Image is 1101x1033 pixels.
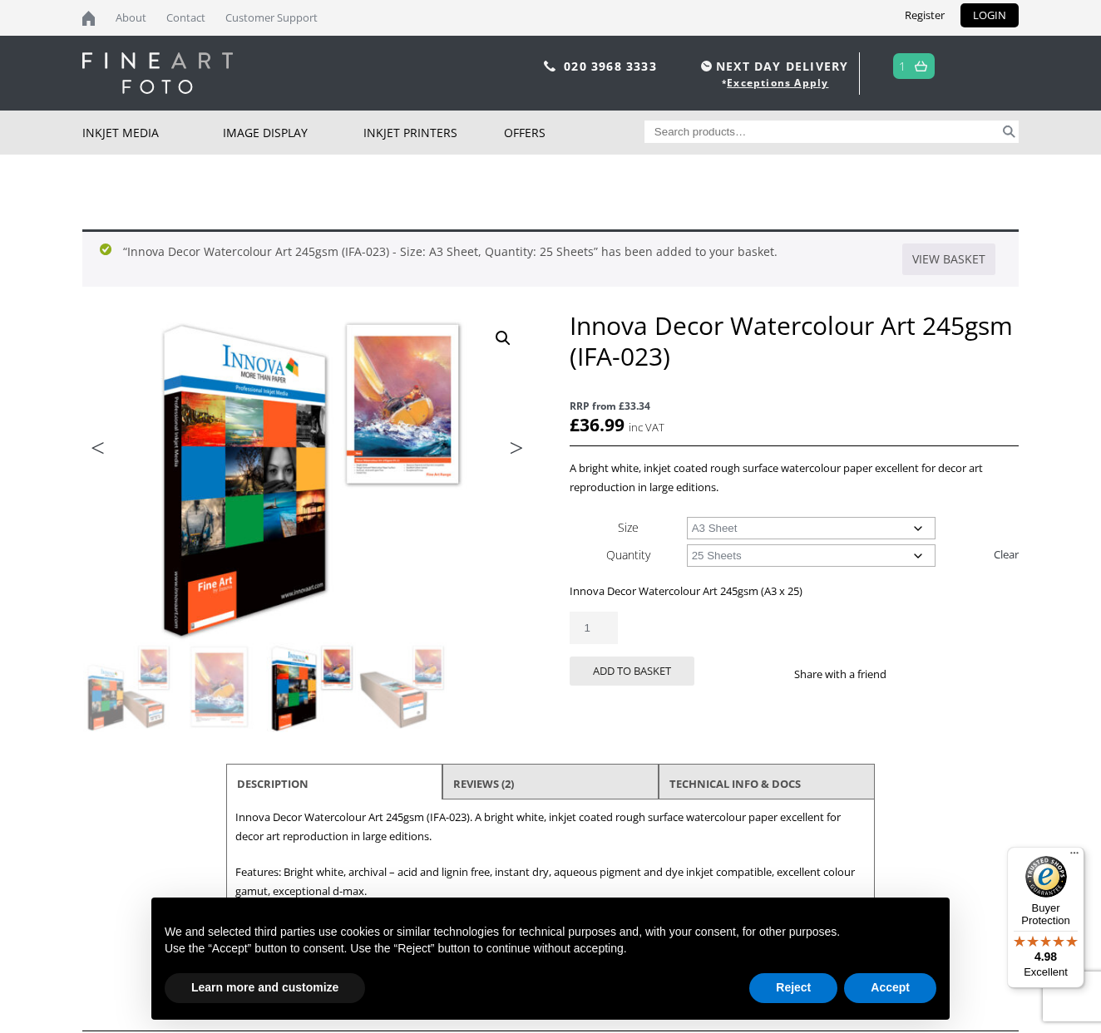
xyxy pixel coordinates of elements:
p: Innova Decor Watercolour Art 245gsm (A3 x 25) [570,582,1019,601]
a: Inkjet Media [82,111,223,155]
a: Exceptions Apply [727,76,828,90]
a: TECHNICAL INFO & DOCS [669,769,801,799]
p: Innova Decor Watercolour Art 245gsm (IFA-023). A bright white, inkjet coated rough surface waterc... [235,808,866,846]
img: email sharing button [946,667,960,681]
button: Learn more and customize [165,973,365,1003]
button: Search [1000,121,1019,143]
button: Trusted Shops TrustmarkBuyer Protection4.98Excellent [1007,847,1084,988]
span: 4.98 [1034,950,1057,963]
a: Description [237,769,309,799]
div: “Innova Decor Watercolour Art 245gsm (IFA-023) - Size: A3 Sheet, Quantity: 25 Sheets” has been ad... [82,229,1019,287]
input: Search products… [644,121,1000,143]
p: Buyer Protection [1007,902,1084,927]
p: Share with a friend [794,665,906,684]
a: View full-screen image gallery [488,323,518,353]
a: 1 [899,54,906,78]
img: Innova Decor Watercolour Art 245gsm (IFA-023) - Image 4 [358,642,447,732]
label: Size [618,519,639,535]
p: Use the “Accept” button to consent. Use the “Reject” button to continue without accepting. [165,941,936,957]
p: Features: Bright white, archival – acid and lignin free, instant dry, aqueous pigment and dye ink... [235,863,866,901]
a: Offers [504,111,644,155]
span: £ [570,413,580,436]
input: Product quantity [570,612,618,644]
button: Reject [749,973,837,1003]
img: basket.svg [915,61,927,71]
h1: Innova Decor Watercolour Art 245gsm (IFA-023) [570,310,1019,371]
a: Reviews (2) [453,769,514,799]
img: twitter sharing button [926,667,940,681]
label: Quantity [606,547,650,563]
span: RRP from £33.34 [570,396,1019,416]
a: 020 3968 3333 [564,58,657,74]
button: Menu [1064,847,1084,867]
img: time.svg [701,61,712,71]
a: Register [892,3,957,27]
a: Inkjet Printers [363,111,504,155]
img: facebook sharing button [906,667,920,681]
img: Trusted Shops Trustmark [1025,856,1067,898]
h2: Related products [82,1004,1019,1031]
img: Innova Decor Watercolour Art 245gsm (IFA-023) - Image 2 [175,642,264,732]
a: Image Display [223,111,363,155]
a: View basket [902,243,995,275]
a: Clear options [994,541,1019,568]
button: Accept [844,973,936,1003]
p: Excellent [1007,966,1084,979]
p: We and selected third parties use cookies or similar technologies for technical purposes and, wit... [165,924,936,941]
bdi: 36.99 [570,413,625,436]
button: Add to basket [570,657,694,686]
img: phone.svg [544,61,555,71]
span: NEXT DAY DELIVERY [697,57,848,76]
img: logo-white.svg [82,52,233,94]
img: Innova Decor Watercolour Art 245gsm (IFA-023) - Image 3 [266,642,356,732]
img: Innova Decor Watercolour Art 245gsm (IFA-023) [83,642,173,732]
a: LOGIN [960,3,1019,27]
p: A bright white, inkjet coated rough surface watercolour paper excellent for decor art reproductio... [570,459,1019,497]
